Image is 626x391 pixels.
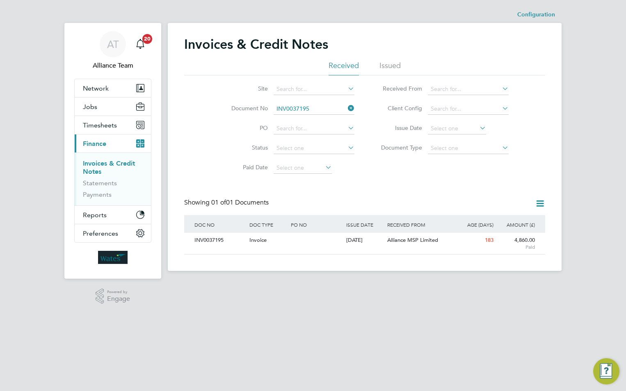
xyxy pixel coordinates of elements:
[274,84,354,95] input: Search for...
[221,105,268,112] label: Document No
[75,206,151,224] button: Reports
[593,358,619,384] button: Engage Resource Center
[274,162,332,174] input: Select one
[221,144,268,151] label: Status
[274,103,354,115] input: Search for...
[107,289,130,296] span: Powered by
[344,215,386,234] div: ISSUE DATE
[83,211,107,219] span: Reports
[274,143,354,154] input: Select one
[485,236,493,243] span: 183
[221,164,268,171] label: Paid Date
[329,61,359,75] li: Received
[375,124,422,132] label: Issue Date
[83,140,106,148] span: Finance
[379,61,401,75] li: Issued
[192,233,247,248] div: INV0037195
[96,289,130,304] a: Powered byEngage
[75,98,151,116] button: Jobs
[107,39,119,50] span: AT
[98,251,128,264] img: wates-logo-retina.png
[184,36,328,52] h2: Invoices & Credit Notes
[211,198,269,207] span: 01 Documents
[387,236,438,243] span: Alliance MSP Limited
[428,84,509,95] input: Search for...
[375,85,422,92] label: Received From
[132,31,149,57] a: 20
[344,233,386,248] div: [DATE]
[74,31,151,70] a: ATAlliance Team
[83,191,112,198] a: Payments
[142,34,152,44] span: 20
[107,296,130,302] span: Engage
[74,251,151,264] a: Go to home page
[75,79,151,97] button: Network
[184,198,270,207] div: Showing
[454,215,496,234] div: AGE (DAYS)
[274,123,354,134] input: Search for...
[221,85,268,92] label: Site
[211,198,226,207] span: 01 of
[247,215,289,234] div: DOC TYPE
[83,103,97,111] span: Jobs
[496,233,537,254] div: 4,860.00
[498,244,535,250] span: Paid
[289,215,344,234] div: PO NO
[83,179,117,187] a: Statements
[385,215,454,234] div: RECEIVED FROM
[192,215,247,234] div: DOC NO
[75,134,151,152] button: Finance
[375,105,422,112] label: Client Config
[249,236,267,243] span: Invoice
[83,121,117,129] span: Timesheets
[428,123,486,134] input: Select one
[428,143,509,154] input: Select one
[75,152,151,205] div: Finance
[75,224,151,242] button: Preferences
[221,124,268,132] label: PO
[428,103,509,115] input: Search for...
[83,159,135,175] a: Invoices & Credit Notes
[75,116,151,134] button: Timesheets
[375,144,422,151] label: Document Type
[83,84,109,92] span: Network
[64,23,161,279] nav: Main navigation
[74,61,151,70] span: Alliance Team
[496,215,537,234] div: AMOUNT (£)
[83,230,118,237] span: Preferences
[517,7,555,23] li: Configuration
